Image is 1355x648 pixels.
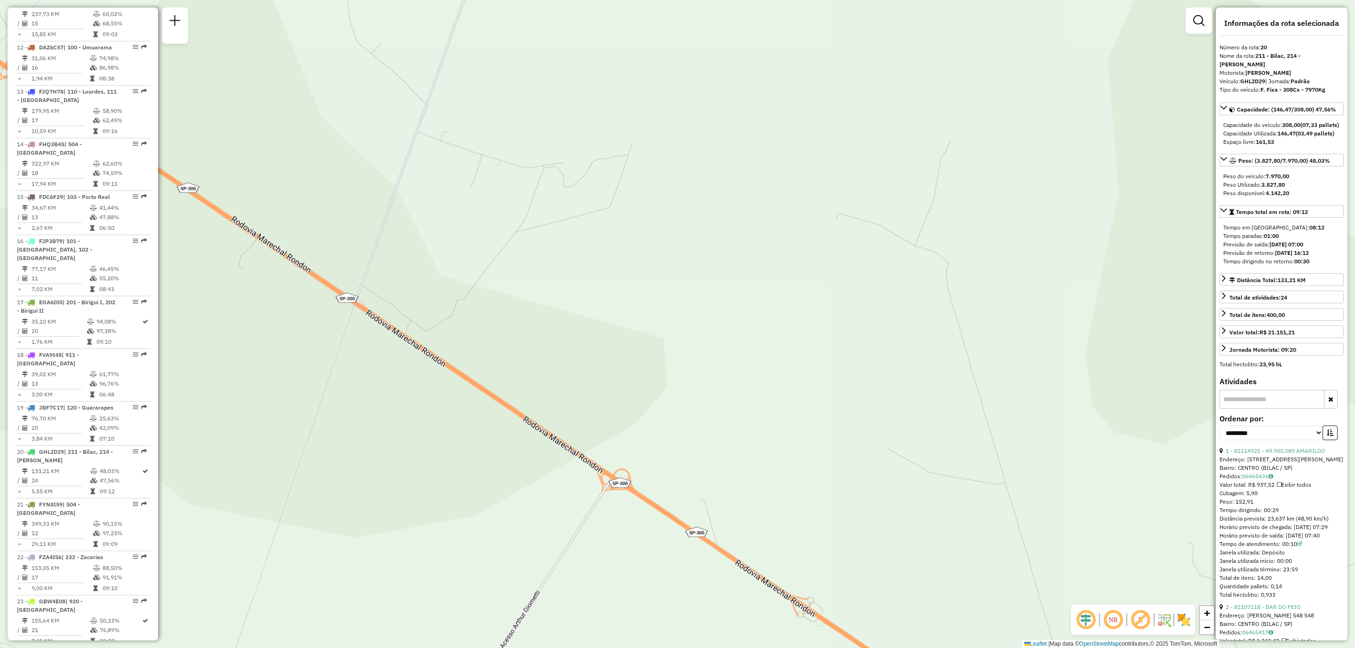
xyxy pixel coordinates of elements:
span: 21 - [17,501,80,516]
button: Ordem crescente [1323,426,1338,440]
td: = [17,487,22,496]
div: Tempo de atendimento: 00:10 [1219,540,1344,548]
td: 09:09 [102,539,147,549]
td: 90,15% [102,519,147,529]
h4: Atividades [1219,377,1344,386]
div: Endereço: [STREET_ADDRESS][PERSON_NAME] [1219,455,1344,464]
span: − [1204,621,1210,633]
strong: 4.142,20 [1266,190,1289,197]
strong: [PERSON_NAME] [1245,69,1291,76]
strong: F. Fixa - 308Cx - 7970Kg [1260,86,1325,93]
div: Tipo do veículo: [1219,86,1344,94]
span: DAZ6C57 [39,44,64,51]
i: Total de Atividades [22,65,28,71]
span: Peso do veículo: [1223,173,1289,180]
em: Rota exportada [141,194,147,199]
td: 74,98% [99,54,146,63]
div: Peso Utilizado: [1223,181,1340,189]
i: % de utilização do peso [90,416,97,421]
span: Peso: (3.827,80/7.970,00) 48,03% [1238,157,1330,164]
div: Capacidade Utilizada: [1223,129,1340,138]
a: Total de atividades:24 [1219,291,1344,303]
em: Rota exportada [141,352,147,357]
i: Total de Atividades [22,118,28,123]
i: Distância Total [22,521,28,527]
a: Jornada Motorista: 09:20 [1219,343,1344,356]
i: % de utilização do peso [90,371,97,377]
i: Tempo total em rota [87,339,92,345]
td: 12 [31,529,93,538]
td: 62,60% [102,159,147,168]
td: = [17,30,22,39]
span: FJQ7H78 [39,88,64,95]
a: Total de itens:400,00 [1219,308,1344,321]
i: Distância Total [22,108,28,114]
em: Opções [133,352,138,357]
td: = [17,223,22,233]
td: 25,63% [99,414,146,423]
span: 16 - [17,237,92,261]
span: | 504 - [GEOGRAPHIC_DATA] [17,141,82,156]
img: Fluxo de ruas [1156,612,1172,627]
i: % de utilização do peso [90,55,97,61]
i: Total de Atividades [22,214,28,220]
td: 17,94 KM [31,179,93,189]
div: Jornada Motorista: 09:20 [1229,346,1296,354]
td: = [17,126,22,136]
td: = [17,74,22,83]
strong: 01:00 [1264,232,1279,239]
td: 18 [31,168,93,178]
td: 133,21 KM [31,466,90,476]
span: FHQ3B45 [39,141,64,148]
em: Rota exportada [141,299,147,305]
div: Bairro: CENTRO (BILAC / SP) [1219,464,1344,472]
i: % de utilização do peso [93,11,100,17]
i: % de utilização da cubagem [87,328,94,334]
span: | 911 - [GEOGRAPHIC_DATA] [17,351,79,367]
a: Capacidade: (146,47/308,00) 47,56% [1219,103,1344,115]
i: Tempo total em rota [93,181,98,187]
i: % de utilização do peso [93,521,100,527]
a: 06465436 [1242,473,1273,480]
span: 13 - [17,88,117,103]
span: Exibir rótulo [1129,608,1152,631]
td: 09:10 [96,337,142,347]
td: / [17,63,22,72]
strong: 211 - Bilac, 214 - [PERSON_NAME] [1219,52,1300,68]
i: Tempo total em rota [93,128,98,134]
td: 60,02% [102,9,147,19]
strong: 3.827,80 [1261,181,1285,188]
i: Tempo total em rota [90,392,95,397]
td: 3,00 KM [31,390,89,399]
div: Valor total: R$ 937,52 [1219,481,1344,489]
i: % de utilização do peso [87,319,94,324]
td: 68,55% [102,19,147,28]
div: Peso disponível: [1223,189,1340,198]
td: 16 [31,63,89,72]
td: / [17,423,22,433]
td: 322,97 KM [31,159,93,168]
em: Opções [133,501,138,507]
span: 18 - [17,351,79,367]
em: Rota exportada [141,404,147,410]
i: Rota otimizada [143,468,148,474]
td: = [17,434,22,443]
td: 97,38% [96,326,142,336]
td: 20 [31,423,89,433]
strong: 24 [1281,294,1287,301]
td: / [17,529,22,538]
strong: 308,00 [1282,121,1300,128]
span: Cubagem: 5,90 [1219,490,1258,497]
div: Distância prevista: 23,637 km (48,90 km/h) [1219,514,1344,523]
div: Peso: (3.827,80/7.970,00) 48,03% [1219,168,1344,201]
span: Exibir todos [1277,481,1311,488]
span: | 110 - Lourdes, 111 - [GEOGRAPHIC_DATA] [17,88,117,103]
i: % de utilização do peso [90,266,97,272]
a: Exibir filtros [1189,11,1208,30]
i: Tempo total em rota [93,32,98,37]
i: Distância Total [22,55,28,61]
div: Map data © contributors,© 2025 TomTom, Microsoft [1022,640,1219,648]
span: Ocultar deslocamento [1075,608,1097,631]
td: 47,56% [99,476,142,485]
td: 35,10 KM [31,317,87,326]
